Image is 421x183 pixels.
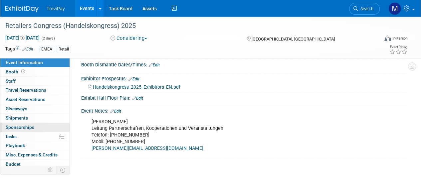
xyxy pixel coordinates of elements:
a: Booth [0,67,70,76]
a: Edit [128,77,139,81]
div: Booth Dismantle Dates/Times: [81,60,408,68]
a: Asset Reservations [0,95,70,104]
div: Retail [57,46,71,53]
td: Personalize Event Tab Strip [45,166,56,174]
span: Booth not reserved yet [20,69,26,74]
span: Shipments [6,115,28,121]
img: ExhibitDay [5,6,39,12]
a: Travel Reservations [0,86,70,95]
div: Exhibitor Prospectus: [81,74,408,82]
a: Edit [110,109,121,114]
span: Giveaways [6,106,27,111]
a: Tasks [0,132,70,141]
img: Maiia Khasina [388,2,401,15]
a: Budget [0,160,70,169]
a: Edit [149,63,160,67]
span: Misc. Expenses & Credits [6,152,58,157]
a: Edit [132,96,143,101]
a: Shipments [0,114,70,123]
span: to [19,35,26,41]
a: Staff [0,77,70,86]
span: [DATE] [DATE] [5,35,40,41]
div: [PERSON_NAME] Leitung Partnerschaften, Kooperationen und Veranstaltungen Telefon: [PHONE_NUMBER] ... [87,115,343,155]
span: TreviPay [47,6,65,11]
span: Asset Reservations [6,97,45,102]
span: Booth [6,69,26,74]
a: Giveaways [0,104,70,113]
span: Event Information [6,60,43,65]
div: EMEA [39,46,54,53]
div: Retailers Congress (Handelskongress) 2025 [3,20,373,32]
span: Search [358,6,373,11]
span: Sponsorships [6,125,34,130]
div: In-Person [392,36,408,41]
a: Edit [22,47,33,51]
div: Event Notes: [81,106,408,115]
a: [PERSON_NAME][EMAIL_ADDRESS][DOMAIN_NAME] [92,145,203,151]
div: Event Rating [389,46,407,49]
span: Playbook [6,143,25,148]
div: Exhibit Hall Floor Plan: [81,93,408,102]
td: Tags [5,46,33,53]
a: Handelskongress_2025_Exhibitors_EN.pdf [88,84,180,90]
a: Misc. Expenses & Credits [0,150,70,159]
a: Sponsorships [0,123,70,132]
span: Travel Reservations [6,87,46,93]
span: Handelskongress_2025_Exhibitors_EN.pdf [93,84,180,90]
span: [GEOGRAPHIC_DATA], [GEOGRAPHIC_DATA] [251,37,334,42]
div: Event Format [349,35,408,45]
span: Staff [6,78,16,84]
a: Playbook [0,141,70,150]
span: Tasks [5,134,17,139]
span: (2 days) [41,36,55,41]
td: Toggle Event Tabs [56,166,70,174]
img: Format-Inperson.png [384,36,391,41]
a: Search [349,3,380,15]
button: Considering [108,35,150,42]
span: Budget [6,161,21,167]
a: Event Information [0,58,70,67]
